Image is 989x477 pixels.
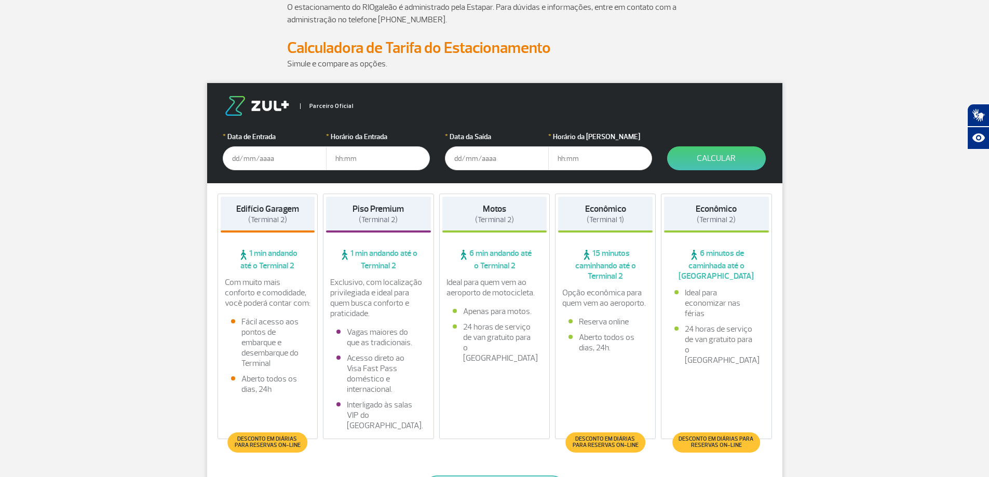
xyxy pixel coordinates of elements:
strong: Econômico [585,203,626,214]
span: Desconto em diárias para reservas on-line [233,436,302,448]
li: Apenas para motos. [453,306,537,317]
span: 1 min andando até o Terminal 2 [326,248,431,271]
p: Com muito mais conforto e comodidade, você poderá contar com: [225,277,311,308]
li: Vagas maiores do que as tradicionais. [336,327,421,348]
label: Data de Entrada [223,131,327,142]
strong: Econômico [696,203,737,214]
li: 24 horas de serviço de van gratuito para o [GEOGRAPHIC_DATA] [674,324,758,365]
span: (Terminal 1) [587,215,624,225]
li: Aberto todos os dias, 24h [231,374,305,394]
p: Ideal para quem vem ao aeroporto de motocicleta. [446,277,543,298]
strong: Edifício Garagem [236,203,299,214]
strong: Motos [483,203,506,214]
span: Parceiro Oficial [300,103,354,109]
span: (Terminal 2) [475,215,514,225]
p: Simule e compare as opções. [287,58,702,70]
button: Abrir recursos assistivos. [967,127,989,149]
button: Abrir tradutor de língua de sinais. [967,104,989,127]
span: (Terminal 2) [697,215,736,225]
p: Opção econômica para quem vem ao aeroporto. [562,288,648,308]
span: 6 minutos de caminhada até o [GEOGRAPHIC_DATA] [664,248,769,281]
p: Exclusivo, com localização privilegiada e ideal para quem busca conforto e praticidade. [330,277,427,319]
span: (Terminal 2) [248,215,287,225]
input: dd/mm/aaaa [445,146,549,170]
label: Horário da [PERSON_NAME] [548,131,652,142]
span: Desconto em diárias para reservas on-line [571,436,640,448]
img: logo-zul.png [223,96,291,116]
span: (Terminal 2) [359,215,398,225]
li: Fácil acesso aos pontos de embarque e desembarque do Terminal [231,317,305,369]
input: hh:mm [548,146,652,170]
li: 24 horas de serviço de van gratuito para o [GEOGRAPHIC_DATA] [453,322,537,363]
strong: Piso Premium [353,203,404,214]
h2: Calculadora de Tarifa do Estacionamento [287,38,702,58]
label: Horário da Entrada [326,131,430,142]
li: Interligado às salas VIP do [GEOGRAPHIC_DATA]. [336,400,421,431]
li: Reserva online [568,317,642,327]
input: dd/mm/aaaa [223,146,327,170]
span: 1 min andando até o Terminal 2 [221,248,315,271]
input: hh:mm [326,146,430,170]
label: Data da Saída [445,131,549,142]
span: 15 minutos caminhando até o Terminal 2 [558,248,653,281]
p: O estacionamento do RIOgaleão é administrado pela Estapar. Para dúvidas e informações, entre em c... [287,1,702,26]
li: Ideal para economizar nas férias [674,288,758,319]
div: Plugin de acessibilidade da Hand Talk. [967,104,989,149]
span: Desconto em diárias para reservas on-line [678,436,755,448]
span: 6 min andando até o Terminal 2 [442,248,547,271]
button: Calcular [667,146,766,170]
li: Aberto todos os dias, 24h. [568,332,642,353]
li: Acesso direto ao Visa Fast Pass doméstico e internacional. [336,353,421,394]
